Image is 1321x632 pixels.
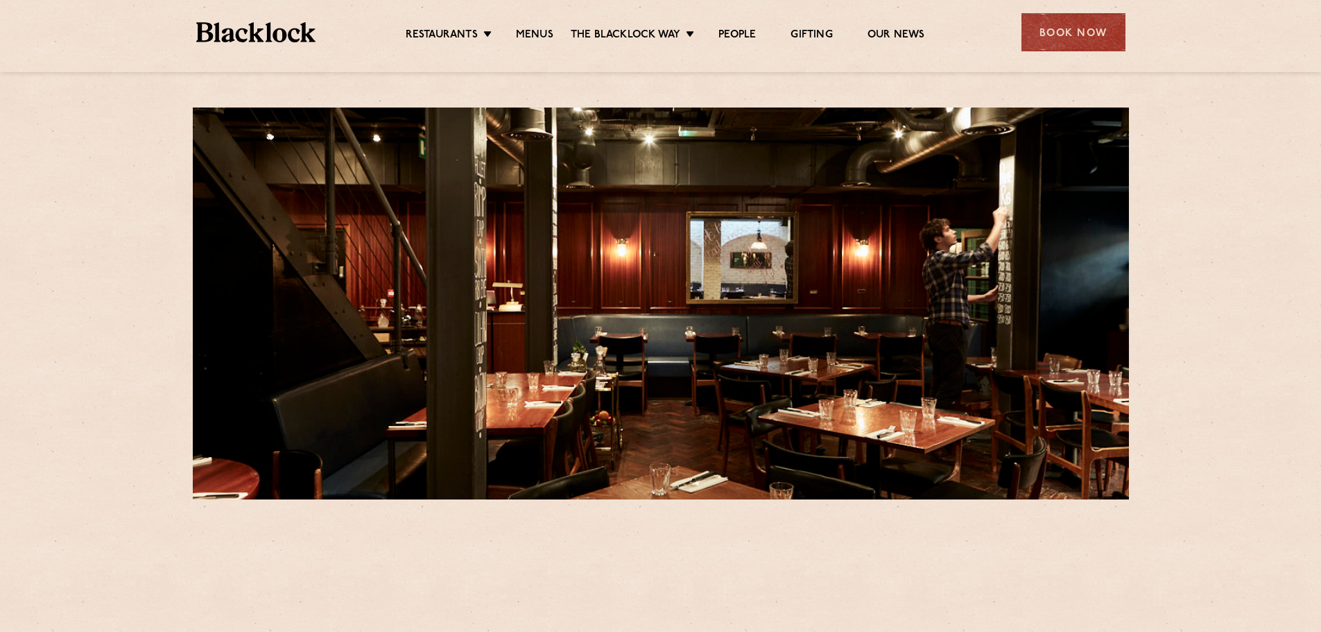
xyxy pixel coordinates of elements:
a: The Blacklock Way [571,28,680,44]
a: Restaurants [406,28,478,44]
div: Book Now [1021,13,1125,51]
a: Our News [867,28,925,44]
img: BL_Textured_Logo-footer-cropped.svg [196,22,316,42]
a: Menus [516,28,553,44]
a: People [718,28,756,44]
a: Gifting [791,28,832,44]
